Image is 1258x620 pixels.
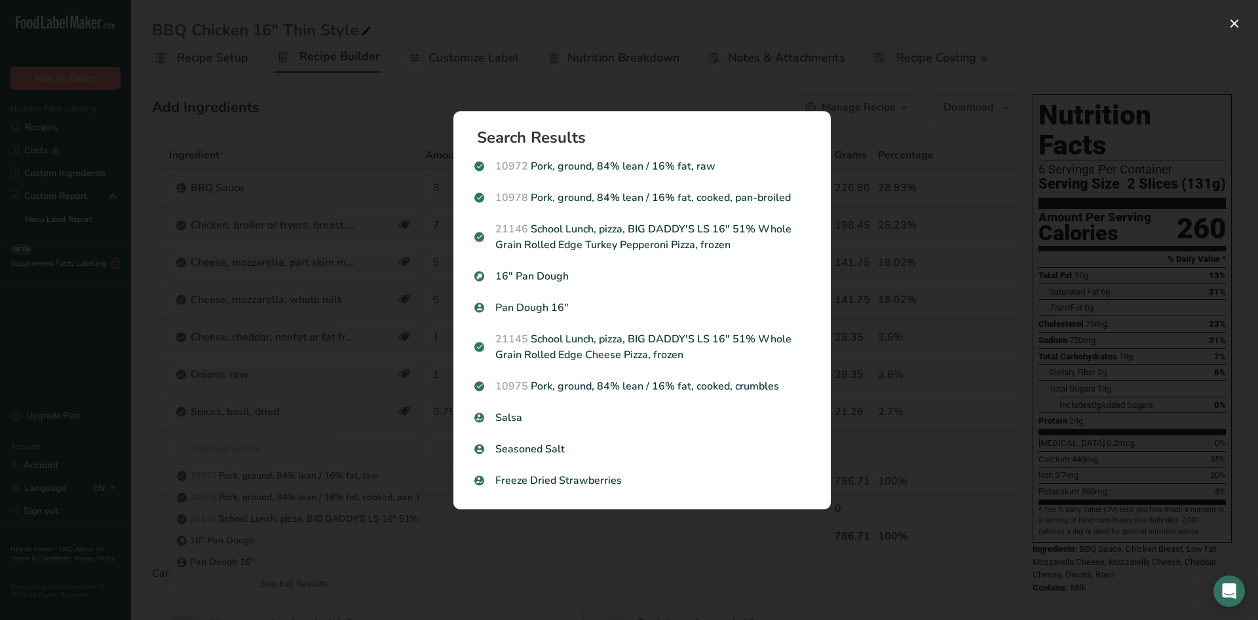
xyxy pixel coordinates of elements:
[495,159,528,173] span: 10972
[474,300,810,316] p: Pan Dough 16"
[474,473,810,488] p: Freeze Dried Strawberries
[474,441,810,457] p: Seasoned Salt
[474,158,810,174] p: Pork, ground, 84% lean / 16% fat, raw
[495,222,528,236] span: 21146
[474,331,810,363] p: School Lunch, pizza, BIG DADDY'S LS 16" 51% Whole Grain Rolled Edge Cheese Pizza, frozen
[474,268,810,284] p: 16" Pan Dough
[495,191,528,205] span: 10978
[474,378,810,394] p: Pork, ground, 84% lean / 16% fat, cooked, crumbles
[474,271,484,281] img: Sub Recipe
[495,332,528,346] span: 21145
[474,410,810,426] p: Salsa
[495,379,528,393] span: 10975
[474,221,810,253] p: School Lunch, pizza, BIG DADDY'S LS 16" 51% Whole Grain Rolled Edge Turkey Pepperoni Pizza, frozen
[477,130,818,145] h1: Search Results
[1213,575,1245,607] div: Open Intercom Messenger
[474,190,810,206] p: Pork, ground, 84% lean / 16% fat, cooked, pan-broiled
